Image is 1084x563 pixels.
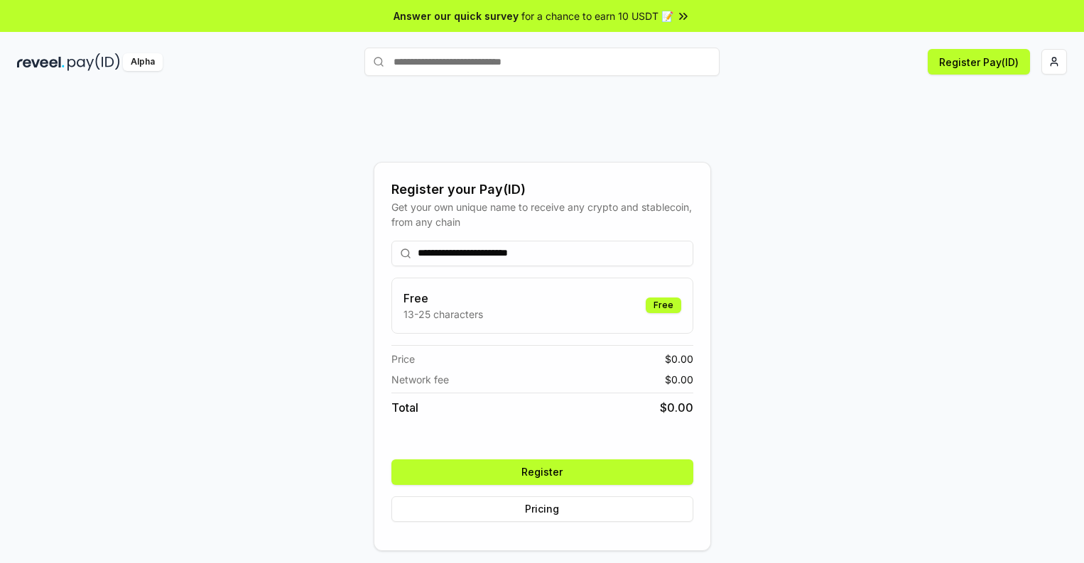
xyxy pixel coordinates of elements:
[928,49,1030,75] button: Register Pay(ID)
[391,199,693,229] div: Get your own unique name to receive any crypto and stablecoin, from any chain
[646,297,681,313] div: Free
[665,372,693,387] span: $ 0.00
[521,9,673,23] span: for a chance to earn 10 USDT 📝
[665,351,693,366] span: $ 0.00
[391,496,693,522] button: Pricing
[394,9,519,23] span: Answer our quick survey
[391,351,415,366] span: Price
[391,399,418,416] span: Total
[391,372,449,387] span: Network fee
[123,53,163,71] div: Alpha
[391,180,693,199] div: Register your Pay(ID)
[67,53,120,71] img: pay_id
[17,53,65,71] img: reveel_dark
[403,290,483,307] h3: Free
[403,307,483,322] p: 13-25 characters
[391,459,693,485] button: Register
[660,399,693,416] span: $ 0.00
